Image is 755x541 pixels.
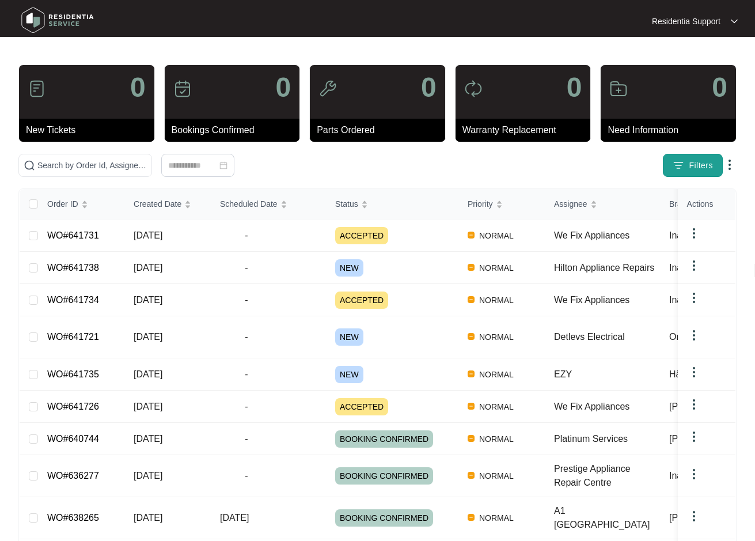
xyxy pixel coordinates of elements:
[554,330,660,344] div: Detlevs Electrical
[669,434,745,444] span: [PERSON_NAME]
[609,80,628,98] img: icon
[554,400,660,414] div: We Fix Appliances
[468,472,475,479] img: Vercel Logo
[468,514,475,521] img: Vercel Logo
[475,293,518,307] span: NORMAL
[421,74,437,101] p: 0
[37,159,147,172] input: Search by Order Id, Assignee Name, Customer Name, Brand and Model
[554,293,660,307] div: We Fix Appliances
[554,432,660,446] div: Platinum Services
[17,3,98,37] img: residentia service logo
[475,432,518,446] span: NORMAL
[669,230,692,240] span: Inalto
[468,333,475,340] img: Vercel Logo
[468,296,475,303] img: Vercel Logo
[468,264,475,271] img: Vercel Logo
[172,123,300,137] p: Bookings Confirmed
[220,513,249,523] span: [DATE]
[47,332,99,342] a: WO#641721
[652,16,720,27] p: Residentia Support
[47,471,99,481] a: WO#636277
[687,430,701,444] img: dropdown arrow
[47,402,99,411] a: WO#641726
[687,291,701,305] img: dropdown arrow
[462,123,591,137] p: Warranty Replacement
[47,263,99,273] a: WO#641738
[687,467,701,481] img: dropdown arrow
[335,467,433,485] span: BOOKING CONFIRMED
[134,263,162,273] span: [DATE]
[687,259,701,273] img: dropdown arrow
[663,154,723,177] button: filter iconFilters
[475,511,518,525] span: NORMAL
[317,123,445,137] p: Parts Ordered
[24,160,35,171] img: search-icon
[660,189,745,220] th: Brand
[134,434,162,444] span: [DATE]
[134,402,162,411] span: [DATE]
[687,328,701,342] img: dropdown arrow
[220,432,273,446] span: -
[687,365,701,379] img: dropdown arrow
[689,160,713,172] span: Filters
[47,513,99,523] a: WO#638265
[335,292,388,309] span: ACCEPTED
[475,469,518,483] span: NORMAL
[134,295,162,305] span: [DATE]
[275,74,291,101] p: 0
[134,198,181,210] span: Created Date
[335,430,433,448] span: BOOKING CONFIRMED
[669,263,692,273] span: Inalto
[475,330,518,344] span: NORMAL
[669,369,696,379] span: Häfele
[173,80,192,98] img: icon
[712,74,727,101] p: 0
[468,232,475,239] img: Vercel Logo
[335,198,358,210] span: Status
[47,230,99,240] a: WO#641731
[220,469,273,483] span: -
[554,504,660,532] div: A1 [GEOGRAPHIC_DATA]
[47,369,99,379] a: WO#641735
[220,400,273,414] span: -
[723,158,737,172] img: dropdown arrow
[468,435,475,442] img: Vercel Logo
[687,509,701,523] img: dropdown arrow
[38,189,124,220] th: Order ID
[669,332,699,342] span: Omega
[678,189,735,220] th: Actions
[134,332,162,342] span: [DATE]
[458,189,545,220] th: Priority
[669,295,692,305] span: Inalto
[326,189,458,220] th: Status
[220,229,273,243] span: -
[475,229,518,243] span: NORMAL
[335,227,388,244] span: ACCEPTED
[124,189,211,220] th: Created Date
[211,189,326,220] th: Scheduled Date
[130,74,146,101] p: 0
[28,80,46,98] img: icon
[475,261,518,275] span: NORMAL
[335,366,363,383] span: NEW
[134,513,162,523] span: [DATE]
[468,198,493,210] span: Priority
[608,123,736,137] p: Need Information
[335,328,363,346] span: NEW
[220,261,273,275] span: -
[318,80,337,98] img: icon
[669,198,690,210] span: Brand
[468,403,475,410] img: Vercel Logo
[220,368,273,381] span: -
[220,198,278,210] span: Scheduled Date
[554,368,660,381] div: EZY
[134,230,162,240] span: [DATE]
[134,471,162,481] span: [DATE]
[468,370,475,377] img: Vercel Logo
[47,434,99,444] a: WO#640744
[47,295,99,305] a: WO#641734
[335,398,388,415] span: ACCEPTED
[731,18,738,24] img: dropdown arrow
[687,398,701,411] img: dropdown arrow
[554,261,660,275] div: Hilton Appliance Repairs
